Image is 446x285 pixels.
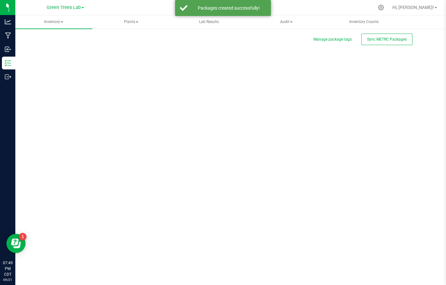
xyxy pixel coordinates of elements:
[170,15,247,29] a: Lab Results
[93,15,170,29] a: Plants
[191,5,266,11] div: Packages created successfully!
[326,15,403,29] a: Inventory Counts
[93,16,170,28] span: Plants
[15,15,92,29] a: Inventory
[190,19,227,25] span: Lab Results
[377,4,385,11] div: Manage settings
[19,233,27,241] iframe: Resource center unread badge
[5,74,11,80] inline-svg: Outbound
[313,37,352,42] button: Manage package tags
[5,32,11,39] inline-svg: Manufacturing
[367,37,407,42] span: Sync METRC Packages
[3,277,12,282] p: 09/21
[341,19,387,25] span: Inventory Counts
[5,60,11,66] inline-svg: Inventory
[6,234,26,253] iframe: Resource center
[248,15,325,29] a: Audit
[248,16,325,28] span: Audit
[5,46,11,52] inline-svg: Inbound
[5,19,11,25] inline-svg: Analytics
[392,5,434,10] span: Hi, [PERSON_NAME]!
[361,34,412,45] button: Sync METRC Packages
[3,260,12,277] p: 07:49 PM CDT
[47,5,81,10] span: Green Trees Lab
